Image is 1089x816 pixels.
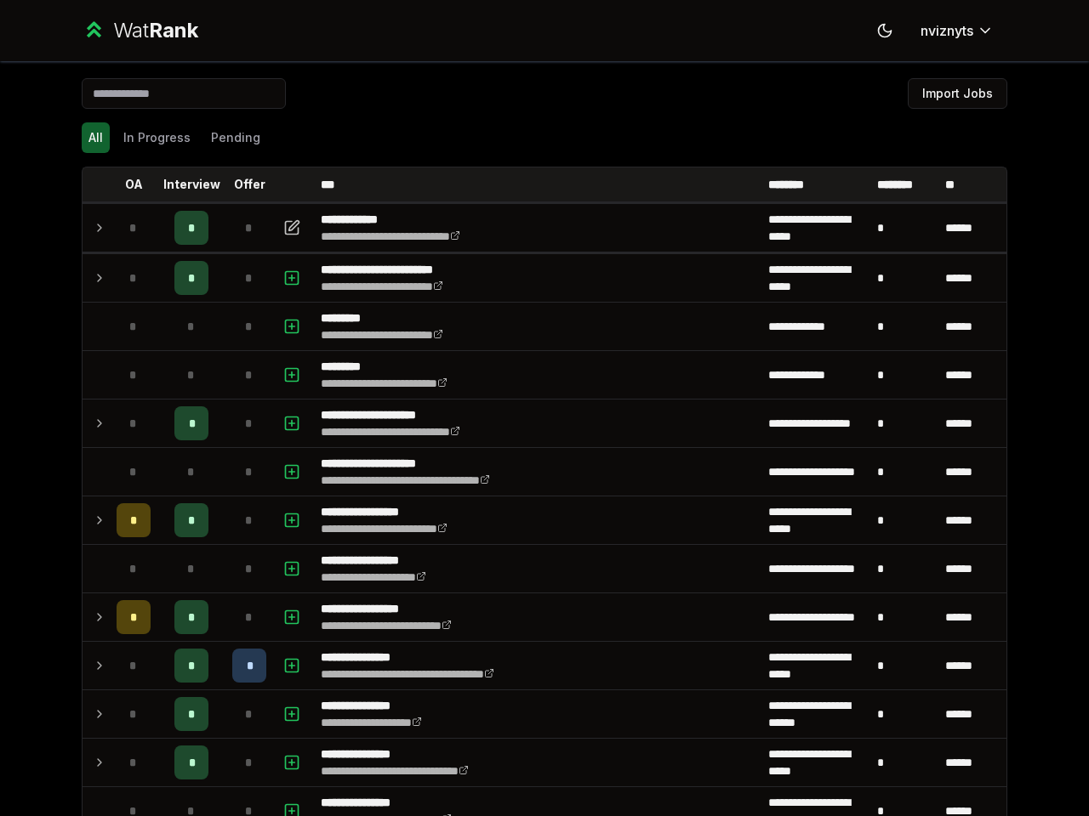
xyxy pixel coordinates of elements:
[907,15,1007,46] button: nviznyts
[908,78,1007,109] button: Import Jobs
[149,18,198,42] span: Rank
[204,122,267,153] button: Pending
[163,176,220,193] p: Interview
[82,17,198,44] a: WatRank
[125,176,143,193] p: OA
[82,122,110,153] button: All
[117,122,197,153] button: In Progress
[113,17,198,44] div: Wat
[234,176,265,193] p: Offer
[921,20,973,41] span: nviznyts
